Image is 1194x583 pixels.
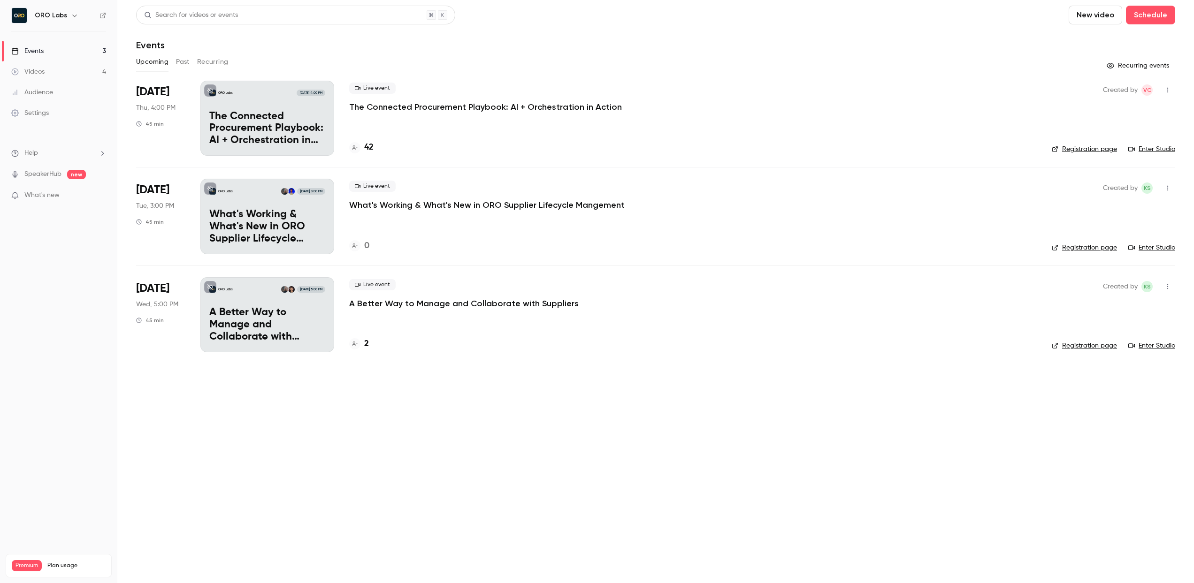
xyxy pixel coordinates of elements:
[136,218,164,226] div: 45 min
[12,8,27,23] img: ORO Labs
[11,108,49,118] div: Settings
[67,170,86,179] span: new
[136,300,178,309] span: Wed, 5:00 PM
[136,179,185,254] div: Oct 28 Tue, 10:00 AM (America/Chicago)
[136,81,185,156] div: Oct 16 Thu, 11:00 AM (America/Detroit)
[136,277,185,352] div: Oct 29 Wed, 12:00 PM (America/Chicago)
[24,148,38,158] span: Help
[1126,6,1175,24] button: Schedule
[1052,144,1117,154] a: Registration page
[136,281,169,296] span: [DATE]
[1069,6,1122,24] button: New video
[1103,182,1138,194] span: Created by
[1052,341,1117,350] a: Registration page
[24,169,61,179] a: SpeakerHub
[1102,58,1175,73] button: Recurring events
[12,560,42,571] span: Premium
[364,240,369,252] h4: 0
[144,10,238,20] div: Search for videos or events
[364,338,369,350] h4: 2
[1052,243,1117,252] a: Registration page
[209,111,325,147] p: The Connected Procurement Playbook: AI + Orchestration in Action
[1144,182,1151,194] span: KS
[349,181,396,192] span: Live event
[349,279,396,290] span: Live event
[1128,243,1175,252] a: Enter Studio
[136,54,168,69] button: Upcoming
[218,189,233,194] p: ORO Labs
[1103,281,1138,292] span: Created by
[1141,182,1153,194] span: Kelli Stanley
[1141,281,1153,292] span: Kelli Stanley
[349,83,396,94] span: Live event
[1143,84,1151,96] span: VC
[281,188,288,195] img: Kelli Stanley
[1144,281,1151,292] span: KS
[200,179,334,254] a: What's Working & What's New in ORO Supplier Lifecycle MangementORO LabsHrishi KaikiniKelli Stanle...
[364,141,374,154] h4: 42
[11,88,53,97] div: Audience
[297,286,325,293] span: [DATE] 5:00 PM
[349,338,369,350] a: 2
[218,91,233,95] p: ORO Labs
[136,84,169,99] span: [DATE]
[136,182,169,197] span: [DATE]
[349,298,579,309] a: A Better Way to Manage and Collaborate with Suppliers
[200,277,334,352] a: A Better Way to Manage and Collaborate with SuppliersORO LabsAniketh NarayananKelli Stanley[DATE]...
[1103,84,1138,96] span: Created by
[209,307,325,343] p: A Better Way to Manage and Collaborate with Suppliers
[197,54,229,69] button: Recurring
[349,141,374,154] a: 42
[1128,341,1175,350] a: Enter Studio
[11,46,44,56] div: Events
[281,286,288,293] img: Kelli Stanley
[1128,144,1175,154] a: Enter Studio
[136,317,164,324] div: 45 min
[136,201,174,211] span: Tue, 3:00 PM
[24,190,60,200] span: What's new
[200,81,334,156] a: The Connected Procurement Playbook: AI + Orchestration in ActionORO Labs[DATE] 4:00 PMThe Connect...
[176,54,190,69] button: Past
[209,209,325,245] p: What's Working & What's New in ORO Supplier Lifecycle Mangement
[136,120,164,128] div: 45 min
[297,188,325,195] span: [DATE] 3:00 PM
[288,286,295,293] img: Aniketh Narayanan
[297,90,325,96] span: [DATE] 4:00 PM
[11,148,106,158] li: help-dropdown-opener
[218,287,233,292] p: ORO Labs
[11,67,45,76] div: Videos
[349,240,369,252] a: 0
[35,11,67,20] h6: ORO Labs
[349,199,625,211] a: What's Working & What's New in ORO Supplier Lifecycle Mangement
[1141,84,1153,96] span: Vlad Croitoru
[136,103,176,113] span: Thu, 4:00 PM
[136,39,165,51] h1: Events
[288,188,295,195] img: Hrishi Kaikini
[349,101,622,113] a: The Connected Procurement Playbook: AI + Orchestration in Action
[47,562,106,569] span: Plan usage
[95,191,106,200] iframe: Noticeable Trigger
